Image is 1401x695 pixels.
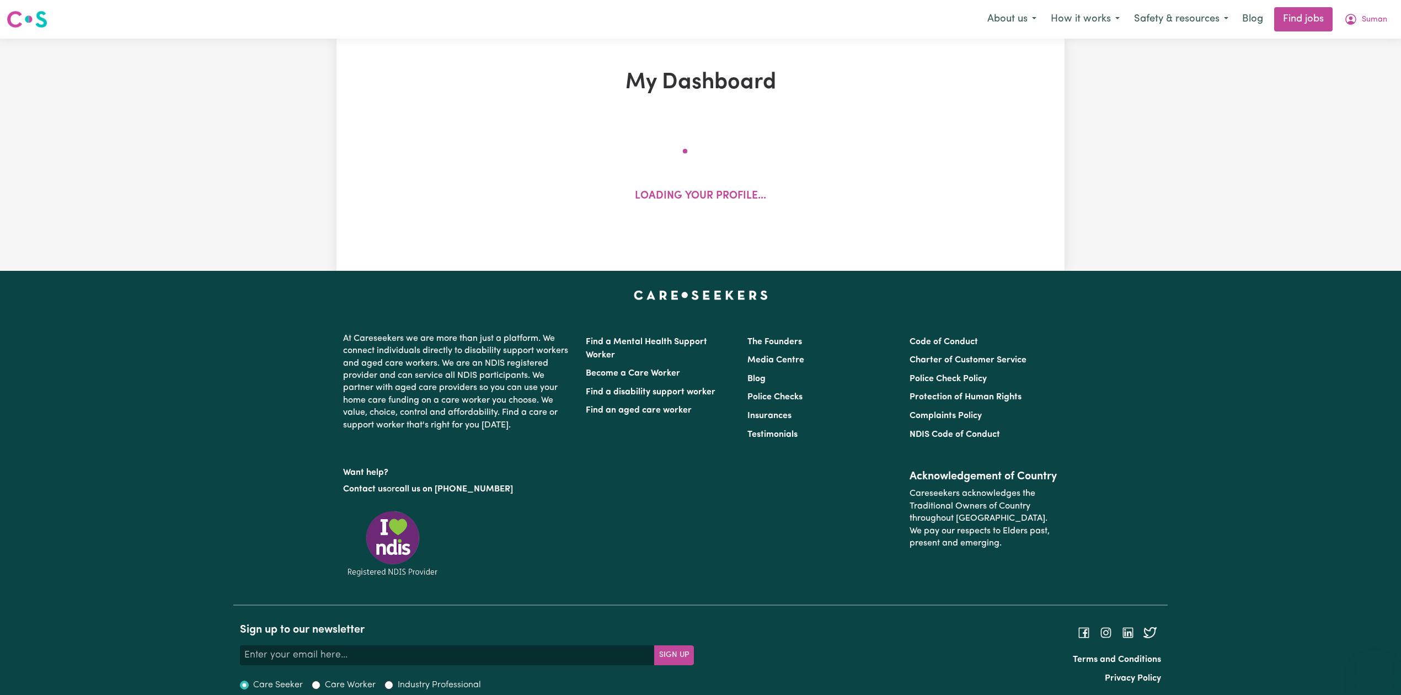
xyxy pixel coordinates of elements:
[1105,674,1161,683] a: Privacy Policy
[1127,8,1236,31] button: Safety & resources
[325,678,376,692] label: Care Worker
[747,411,792,420] a: Insurances
[635,189,766,205] p: Loading your profile...
[747,356,804,365] a: Media Centre
[240,623,694,637] h2: Sign up to our newsletter
[240,645,655,665] input: Enter your email here...
[1077,628,1090,637] a: Follow Careseekers on Facebook
[343,479,573,500] p: or
[253,678,303,692] label: Care Seeker
[586,406,692,415] a: Find an aged care worker
[654,645,694,665] button: Subscribe
[1337,8,1394,31] button: My Account
[7,7,47,32] a: Careseekers logo
[395,485,513,494] a: call us on [PHONE_NUMBER]
[586,369,680,378] a: Become a Care Worker
[910,375,987,383] a: Police Check Policy
[464,69,937,96] h1: My Dashboard
[910,338,978,346] a: Code of Conduct
[634,291,768,300] a: Careseekers home page
[910,430,1000,439] a: NDIS Code of Conduct
[343,462,573,479] p: Want help?
[398,678,481,692] label: Industry Professional
[7,9,47,29] img: Careseekers logo
[1121,628,1135,637] a: Follow Careseekers on LinkedIn
[1099,628,1113,637] a: Follow Careseekers on Instagram
[910,356,1026,365] a: Charter of Customer Service
[586,388,715,397] a: Find a disability support worker
[1073,655,1161,664] a: Terms and Conditions
[910,470,1058,483] h2: Acknowledgement of Country
[747,338,802,346] a: The Founders
[586,338,707,360] a: Find a Mental Health Support Worker
[910,393,1022,402] a: Protection of Human Rights
[1362,14,1387,26] span: Suman
[980,8,1044,31] button: About us
[747,393,803,402] a: Police Checks
[1236,7,1270,31] a: Blog
[1357,651,1392,686] iframe: Button to launch messaging window
[343,509,442,578] img: Registered NDIS provider
[747,375,766,383] a: Blog
[910,483,1058,554] p: Careseekers acknowledges the Traditional Owners of Country throughout [GEOGRAPHIC_DATA]. We pay o...
[343,485,387,494] a: Contact us
[1274,7,1333,31] a: Find jobs
[747,430,798,439] a: Testimonials
[910,411,982,420] a: Complaints Policy
[343,328,573,436] p: At Careseekers we are more than just a platform. We connect individuals directly to disability su...
[1044,8,1127,31] button: How it works
[1143,628,1157,637] a: Follow Careseekers on Twitter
